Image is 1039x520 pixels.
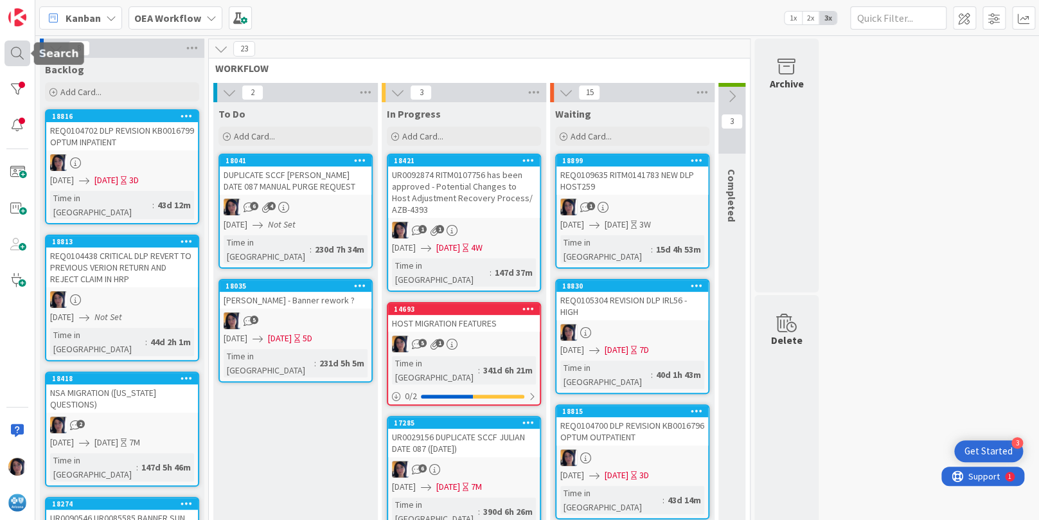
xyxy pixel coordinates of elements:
[134,12,201,24] b: OEA Workflow
[224,199,240,215] img: TC
[653,242,704,256] div: 15d 4h 53m
[138,460,194,474] div: 147d 5h 46m
[224,312,240,329] img: TC
[964,445,1013,458] div: Get Started
[50,436,74,449] span: [DATE]
[46,236,198,247] div: 18813
[268,332,292,345] span: [DATE]
[560,324,577,341] img: TC
[436,241,460,255] span: [DATE]
[471,241,483,255] div: 4W
[771,332,803,348] div: Delete
[480,505,536,519] div: 390d 6h 26m
[220,199,371,215] div: TC
[560,361,651,389] div: Time in [GEOGRAPHIC_DATA]
[556,155,708,195] div: 18899REQ0109635 RITM0141783 NEW DLP HOST259
[50,328,145,356] div: Time in [GEOGRAPHIC_DATA]
[218,279,373,382] a: 18035[PERSON_NAME] - Banner rework ?TC[DATE][DATE]5DTime in [GEOGRAPHIC_DATA]:231d 5h 5m
[316,356,368,370] div: 231d 5h 5m
[27,2,58,17] span: Support
[46,417,198,433] div: TC
[52,499,198,508] div: 18274
[651,368,653,382] span: :
[725,169,738,222] span: Completed
[402,130,443,142] span: Add Card...
[45,372,199,487] a: 18418NSA MIGRATION ([US_STATE] QUESTIONS)TC[DATE][DATE]7MTime in [GEOGRAPHIC_DATA]:147d 5h 46m
[721,114,743,129] span: 3
[388,461,540,478] div: TC
[267,202,276,210] span: 4
[129,174,139,187] div: 3D
[129,436,140,449] div: 7M
[785,12,802,24] span: 1x
[50,310,74,324] span: [DATE]
[388,303,540,315] div: 14693
[388,155,540,218] div: 18421UR0092874 RITM0107756 has been approved - Potential Changes to Host Adjustment Recovery Proc...
[556,292,708,320] div: REQ0105304 REVISION DLP IRL56 - HIGH
[653,368,704,382] div: 40d 1h 43m
[418,464,427,472] span: 6
[220,312,371,329] div: TC
[392,241,416,255] span: [DATE]
[388,166,540,218] div: UR0092874 RITM0107756 has been approved - Potential Changes to Host Adjustment Recovery Process/ ...
[819,12,837,24] span: 3x
[556,324,708,341] div: TC
[46,247,198,287] div: REQ0104438 CRITICAL DLP REVERT TO PREVIOUS VERION RETURN AND REJECT CLAIM IN HRP
[52,374,198,383] div: 18418
[556,449,708,466] div: TC
[154,198,194,212] div: 43d 12m
[556,406,708,417] div: 18815
[46,498,198,510] div: 18274
[556,155,708,166] div: 18899
[8,494,26,512] img: avatar
[392,356,478,384] div: Time in [GEOGRAPHIC_DATA]
[136,460,138,474] span: :
[478,505,480,519] span: :
[224,218,247,231] span: [DATE]
[555,404,709,519] a: 18815REQ0104700 DLP REVISION KB0016796 OPTUM OUTPATIENTTC[DATE][DATE]3DTime in [GEOGRAPHIC_DATA]:...
[388,429,540,457] div: UR0029156 DUPLICATE SCCF JULIAN DATE 087 ([DATE])
[556,166,708,195] div: REQ0109635 RITM0141783 NEW DLP HOST259
[94,436,118,449] span: [DATE]
[68,40,90,56] span: 8
[66,10,101,26] span: Kanban
[480,363,536,377] div: 341d 6h 21m
[1011,437,1023,449] div: 3
[46,154,198,171] div: TC
[556,406,708,445] div: 18815REQ0104700 DLP REVISION KB0016796 OPTUM OUTPATIENT
[555,279,709,394] a: 18830REQ0105304 REVISION DLP IRL56 - HIGHTC[DATE][DATE]7DTime in [GEOGRAPHIC_DATA]:40d 1h 43m
[8,458,26,476] img: TC
[233,41,255,57] span: 23
[388,417,540,457] div: 17285UR0029156 DUPLICATE SCCF JULIAN DATE 087 ([DATE])
[94,311,122,323] i: Not Set
[405,390,417,403] span: 0 / 2
[418,339,427,347] span: 5
[954,440,1023,462] div: Open Get Started checklist, remaining modules: 3
[215,62,734,75] span: WORKFLOW
[387,302,541,406] a: 14693HOST MIGRATION FEATURESTCTime in [GEOGRAPHIC_DATA]:341d 6h 21m0/2
[556,417,708,445] div: REQ0104700 DLP REVISION KB0016796 OPTUM OUTPATIENT
[220,155,371,195] div: 18041DUPLICATE SCCF [PERSON_NAME] DATE 087 MANUAL PURGE REQUEST
[220,155,371,166] div: 18041
[605,469,628,482] span: [DATE]
[46,122,198,150] div: REQ0104702 DLP REVISION KB0016799 OPTUM INPATIENT
[556,280,708,320] div: 18830REQ0105304 REVISION DLP IRL56 - HIGH
[234,130,275,142] span: Add Card...
[220,292,371,309] div: [PERSON_NAME] - Banner rework ?
[145,335,147,349] span: :
[388,417,540,429] div: 17285
[46,291,198,308] div: TC
[664,493,704,507] div: 43d 14m
[52,112,198,121] div: 18816
[556,199,708,215] div: TC
[50,191,152,219] div: Time in [GEOGRAPHIC_DATA]
[770,76,804,91] div: Archive
[639,218,651,231] div: 3W
[436,225,444,233] span: 1
[560,235,651,264] div: Time in [GEOGRAPHIC_DATA]
[46,111,198,122] div: 18816
[220,280,371,309] div: 18035[PERSON_NAME] - Banner rework ?
[50,453,136,481] div: Time in [GEOGRAPHIC_DATA]
[67,5,70,15] div: 1
[490,265,492,280] span: :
